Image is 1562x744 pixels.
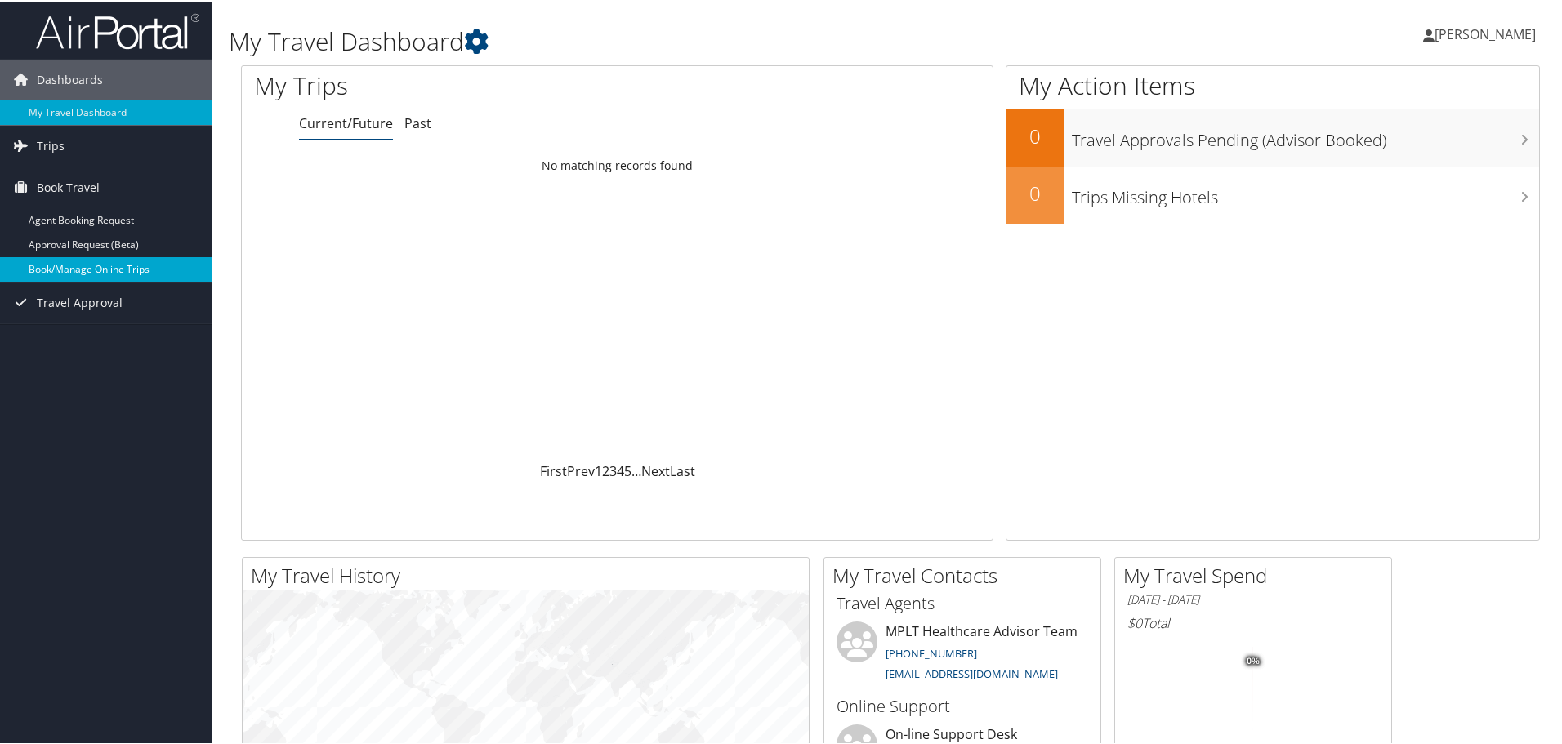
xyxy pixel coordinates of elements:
[1423,8,1552,57] a: [PERSON_NAME]
[299,113,393,131] a: Current/Future
[828,620,1096,687] li: MPLT Healthcare Advisor Team
[617,461,624,479] a: 4
[37,58,103,99] span: Dashboards
[670,461,695,479] a: Last
[1006,178,1064,206] h2: 0
[886,644,977,659] a: [PHONE_NUMBER]
[229,23,1111,57] h1: My Travel Dashboard
[602,461,609,479] a: 2
[1127,613,1142,630] span: $0
[1006,108,1539,165] a: 0Travel Approvals Pending (Advisor Booked)
[37,124,65,165] span: Trips
[1127,613,1379,630] h6: Total
[595,461,602,479] a: 1
[1006,121,1064,149] h2: 0
[641,461,670,479] a: Next
[1435,24,1536,42] span: [PERSON_NAME]
[540,461,567,479] a: First
[832,560,1100,588] h2: My Travel Contacts
[1072,176,1539,207] h3: Trips Missing Hotels
[1072,119,1539,150] h3: Travel Approvals Pending (Advisor Booked)
[242,149,993,179] td: No matching records found
[837,590,1088,613] h3: Travel Agents
[1247,655,1260,665] tspan: 0%
[37,281,123,322] span: Travel Approval
[567,461,595,479] a: Prev
[37,166,100,207] span: Book Travel
[609,461,617,479] a: 3
[1123,560,1391,588] h2: My Travel Spend
[251,560,809,588] h2: My Travel History
[254,67,667,101] h1: My Trips
[631,461,641,479] span: …
[624,461,631,479] a: 5
[886,665,1058,679] a: [EMAIL_ADDRESS][DOMAIN_NAME]
[1127,590,1379,606] h6: [DATE] - [DATE]
[404,113,431,131] a: Past
[1006,67,1539,101] h1: My Action Items
[837,693,1088,716] h3: Online Support
[1006,165,1539,222] a: 0Trips Missing Hotels
[36,11,199,49] img: airportal-logo.png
